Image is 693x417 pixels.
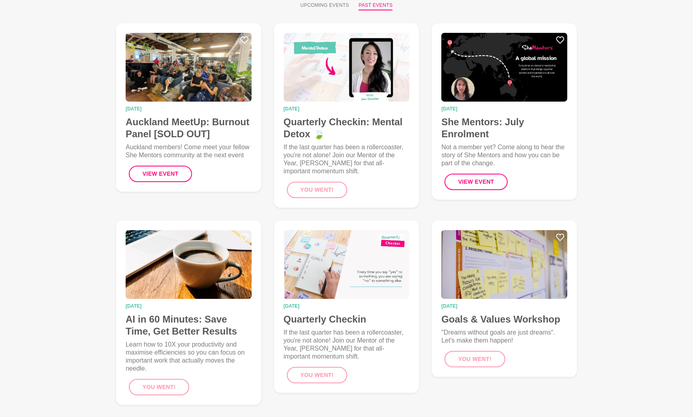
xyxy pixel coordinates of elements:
[441,313,567,325] h4: Goals & Values Workshop
[284,143,410,175] p: If the last quarter has been a rollercoaster, you're not alone! Join our Mentor of the Year, [PER...
[126,106,252,111] time: [DATE]
[441,230,567,299] img: Goals & Values Workshop
[284,329,410,361] p: If the last quarter has been a rollercoaster, you're not alone! Join our Mentor of the Year, [PER...
[441,116,567,140] h4: She Mentors: July Enrolment
[116,221,261,405] a: AI in 60 Minutes: Save Time, Get Better Results[DATE]AI in 60 Minutes: Save Time, Get Better Resu...
[126,313,252,337] h4: AI in 60 Minutes: Save Time, Get Better Results
[126,116,252,140] h4: Auckland MeetUp: Burnout Panel [SOLD OUT]
[126,33,252,102] img: Auckland MeetUp: Burnout Panel [SOLD OUT]
[274,221,419,393] a: Quarterly Checkin[DATE]Quarterly CheckinIf the last quarter has been a rollercoaster, you're not ...
[284,33,410,102] img: Quarterly Checkin: Mental Detox 🍃
[274,23,419,208] a: Quarterly Checkin: Mental Detox 🍃[DATE]Quarterly Checkin: Mental Detox 🍃If the last quarter has b...
[126,341,252,373] p: Learn how to 10X your productivity and maximise efficiencies so you can focus on important work t...
[441,329,567,345] p: "Dreams without goals are just dreams". Let's make them happen!
[359,2,393,10] button: Past Events
[300,2,349,10] button: Upcoming Events
[441,33,567,102] img: She Mentors: July Enrolment
[284,116,410,140] h4: Quarterly Checkin: Mental Detox 🍃
[445,174,508,190] button: View Event
[116,23,261,192] a: Auckland MeetUp: Burnout Panel [SOLD OUT][DATE]Auckland MeetUp: Burnout Panel [SOLD OUT]Auckland ...
[441,143,567,167] p: Not a member yet? Come along to hear the story of She Mentors and how you can be part of the change.
[126,230,252,299] img: AI in 60 Minutes: Save Time, Get Better Results
[129,166,192,182] button: View Event
[284,304,410,309] time: [DATE]
[432,221,577,377] a: Goals & Values Workshop [DATE]Goals & Values Workshop"Dreams without goals are just dreams". Let'...
[441,106,567,111] time: [DATE]
[126,143,252,159] p: Auckland members! Come meet your fellow She Mentors community at the next event
[126,304,252,309] time: [DATE]
[432,23,577,200] a: She Mentors: July Enrolment[DATE]She Mentors: July EnrolmentNot a member yet? Come along to hear ...
[284,230,410,299] img: Quarterly Checkin
[284,313,410,325] h4: Quarterly Checkin
[441,304,567,309] time: [DATE]
[284,106,410,111] time: [DATE]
